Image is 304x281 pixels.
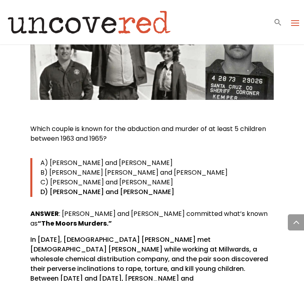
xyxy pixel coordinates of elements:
[40,168,228,177] span: B) [PERSON_NAME] [PERSON_NAME] and [PERSON_NAME]
[40,158,173,167] span: A) [PERSON_NAME] and [PERSON_NAME]
[30,124,266,143] span: Which couple is known for the abduction and murder of at least 5 children between 1963 and 1965?
[30,209,59,218] strong: ANSWER
[30,209,268,228] span: : [PERSON_NAME] and [PERSON_NAME] committed what’s known as
[38,219,112,228] strong: “The Moors Murders.”
[40,187,274,197] p: D) [PERSON_NAME] and [PERSON_NAME]
[40,177,173,187] span: C) [PERSON_NAME] and [PERSON_NAME]
[30,9,274,100] img: EdKemperTrivia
